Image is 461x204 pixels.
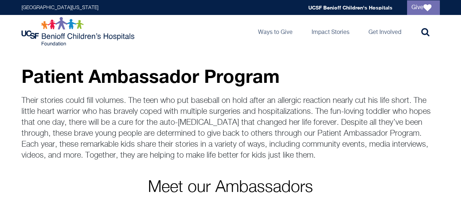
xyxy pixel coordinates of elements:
[308,4,392,11] a: UCSF Benioff Children's Hospitals
[306,15,355,48] a: Impact Stories
[22,66,440,86] p: Patient Ambassador Program
[252,15,298,48] a: Ways to Give
[22,5,98,10] a: [GEOGRAPHIC_DATA][US_STATE]
[22,95,440,161] p: Their stories could fill volumes. The teen who put baseball on hold after an allergic reaction ne...
[22,17,136,46] img: Logo for UCSF Benioff Children's Hospitals Foundation
[363,15,407,48] a: Get Involved
[407,0,440,15] a: Give
[22,179,440,196] p: Meet our Ambassadors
